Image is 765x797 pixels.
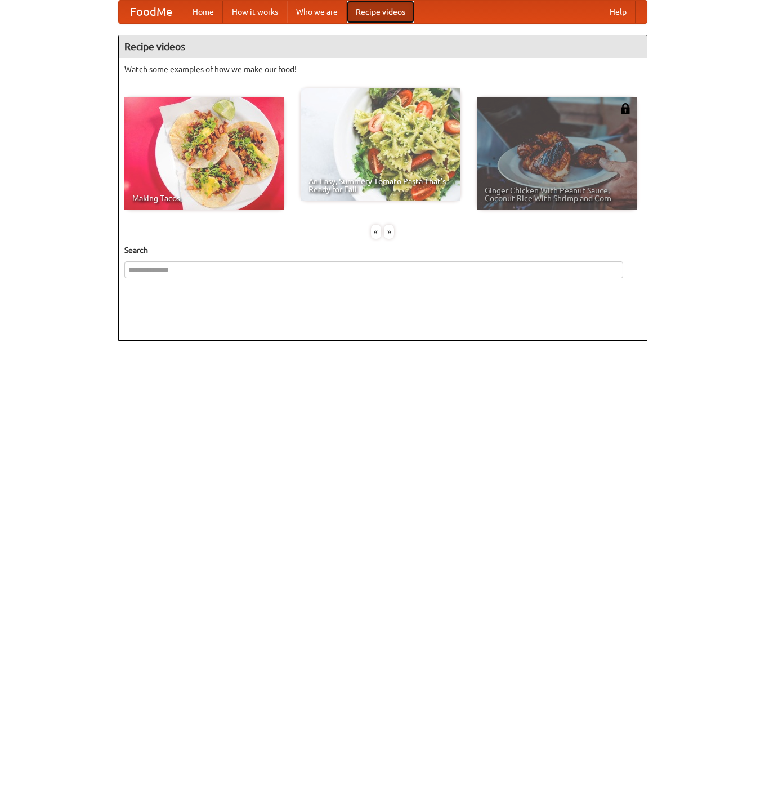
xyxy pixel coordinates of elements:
a: How it works [223,1,287,23]
img: 483408.png [620,103,631,114]
span: An Easy, Summery Tomato Pasta That's Ready for Fall [308,177,453,193]
span: Making Tacos [132,194,276,202]
a: Home [184,1,223,23]
a: FoodMe [119,1,184,23]
a: Recipe videos [347,1,414,23]
p: Watch some examples of how we make our food! [124,64,641,75]
div: » [384,225,394,239]
a: An Easy, Summery Tomato Pasta That's Ready for Fall [301,88,460,201]
a: Help [601,1,636,23]
a: Who we are [287,1,347,23]
h4: Recipe videos [119,35,647,58]
a: Making Tacos [124,97,284,210]
div: « [371,225,381,239]
h5: Search [124,244,641,256]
